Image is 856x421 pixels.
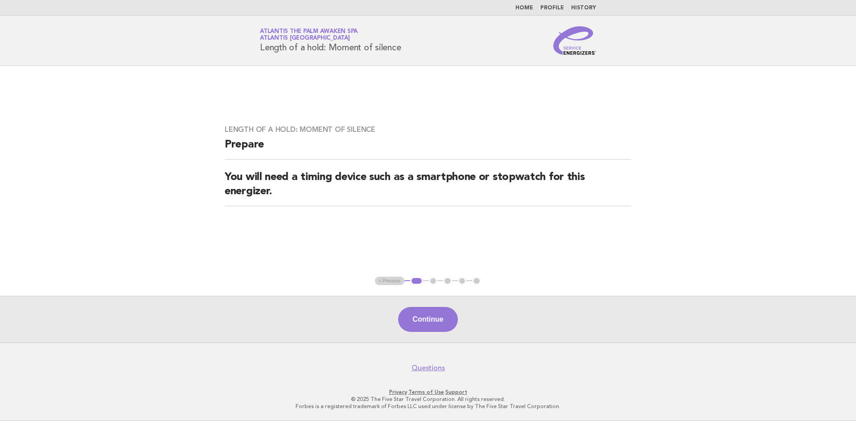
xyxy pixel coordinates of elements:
[515,5,533,11] a: Home
[571,5,596,11] a: History
[553,26,596,55] img: Service Energizers
[540,5,564,11] a: Profile
[225,170,631,206] h2: You will need a timing device such as a smartphone or stopwatch for this energizer.
[260,36,350,41] span: Atlantis [GEOGRAPHIC_DATA]
[155,388,701,396] p: · ·
[155,396,701,403] p: © 2025 The Five Star Travel Corporation. All rights reserved.
[155,403,701,410] p: Forbes is a registered trademark of Forbes LLC used under license by The Five Star Travel Corpora...
[225,125,631,134] h3: Length of a hold: Moment of silence
[408,389,444,395] a: Terms of Use
[412,364,445,372] a: Questions
[398,307,457,332] button: Continue
[445,389,467,395] a: Support
[260,29,358,41] a: Atlantis The Palm Awaken SpaAtlantis [GEOGRAPHIC_DATA]
[225,138,631,159] h2: Prepare
[389,389,407,395] a: Privacy
[260,29,401,52] h1: Length of a hold: Moment of silence
[410,277,423,286] button: 1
